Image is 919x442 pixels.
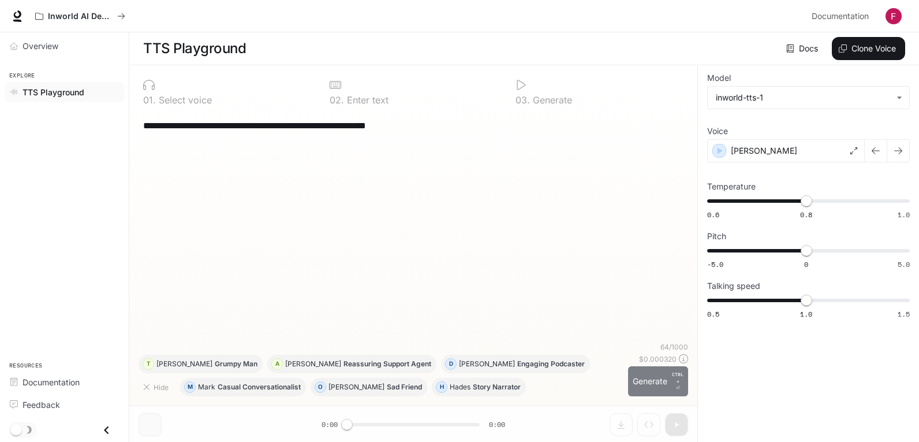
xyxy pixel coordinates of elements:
[218,384,301,391] p: Casual Conversationalist
[707,210,719,220] span: 0.6
[800,309,812,319] span: 1.0
[898,259,910,269] span: 5.0
[450,384,470,391] p: Hades
[94,418,119,442] button: Close drawer
[707,183,756,191] p: Temperature
[23,399,60,411] span: Feedback
[215,361,257,367] p: Grumpy Man
[143,95,156,105] p: 0 1 .
[5,36,124,56] a: Overview
[156,361,212,367] p: [PERSON_NAME]
[807,5,877,28] a: Documentation
[139,355,263,373] button: T[PERSON_NAME]Grumpy Man
[5,82,124,102] a: TTS Playground
[48,12,113,21] p: Inworld AI Demos
[898,309,910,319] span: 1.5
[156,95,212,105] p: Select voice
[731,145,797,157] p: [PERSON_NAME]
[898,210,910,220] span: 1.0
[672,371,683,385] p: CTRL +
[10,423,22,436] span: Dark mode toggle
[315,378,326,396] div: O
[800,210,812,220] span: 0.8
[784,37,823,60] a: Docs
[660,342,688,352] p: 64 / 1000
[180,378,306,396] button: MMarkCasual Conversationalist
[515,95,530,105] p: 0 3 .
[804,259,808,269] span: 0
[5,395,124,415] a: Feedback
[639,354,677,364] p: $ 0.000320
[832,37,905,60] button: Clone Voice
[139,378,175,396] button: Hide
[436,378,447,396] div: H
[707,309,719,319] span: 0.5
[707,127,728,135] p: Voice
[185,378,195,396] div: M
[5,372,124,392] a: Documentation
[23,86,84,98] span: TTS Playground
[707,282,760,290] p: Talking speed
[882,5,905,28] button: User avatar
[343,361,431,367] p: Reassuring Support Agent
[198,384,215,391] p: Mark
[517,361,585,367] p: Engaging Podcaster
[886,8,902,24] img: User avatar
[143,37,246,60] h1: TTS Playground
[272,355,282,373] div: A
[459,361,515,367] p: [PERSON_NAME]
[441,355,590,373] button: D[PERSON_NAME]Engaging Podcaster
[812,9,869,24] span: Documentation
[23,40,58,52] span: Overview
[285,361,341,367] p: [PERSON_NAME]
[143,355,154,373] div: T
[30,5,130,28] button: All workspaces
[530,95,572,105] p: Generate
[716,92,891,103] div: inworld-tts-1
[446,355,456,373] div: D
[311,378,427,396] button: O[PERSON_NAME]Sad Friend
[707,259,723,269] span: -5.0
[387,384,422,391] p: Sad Friend
[328,384,384,391] p: [PERSON_NAME]
[432,378,526,396] button: HHadesStory Narrator
[330,95,344,105] p: 0 2 .
[672,371,683,392] p: ⏎
[707,232,726,240] p: Pitch
[23,376,80,388] span: Documentation
[707,74,731,82] p: Model
[344,95,388,105] p: Enter text
[267,355,436,373] button: A[PERSON_NAME]Reassuring Support Agent
[473,384,521,391] p: Story Narrator
[628,366,688,396] button: GenerateCTRL +⏎
[708,87,909,109] div: inworld-tts-1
